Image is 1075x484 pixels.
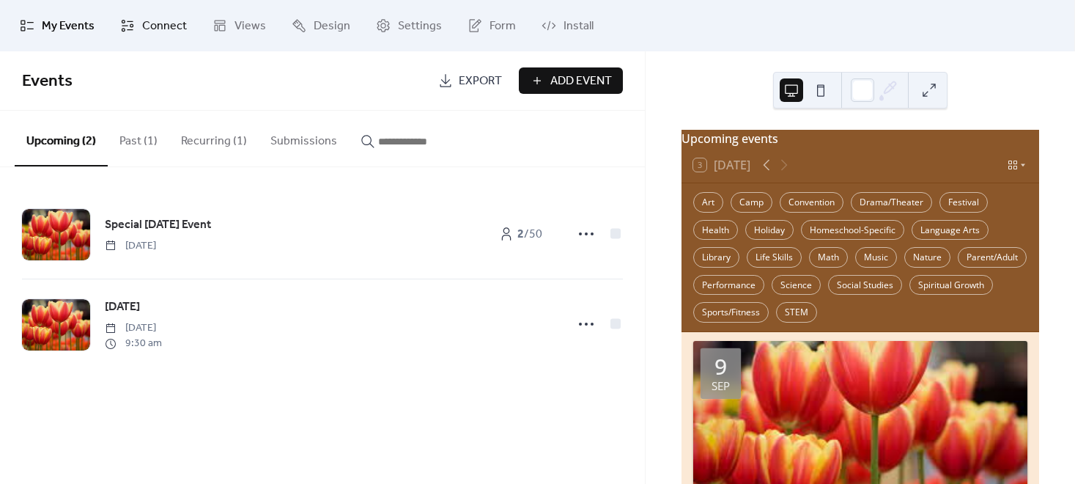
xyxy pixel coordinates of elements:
[519,67,623,94] button: Add Event
[105,238,156,254] span: [DATE]
[484,221,557,247] a: 2/50
[693,302,769,323] div: Sports/Fitness
[109,6,198,45] a: Connect
[314,18,350,35] span: Design
[681,130,1039,147] div: Upcoming events
[693,192,723,213] div: Art
[904,247,950,268] div: Nature
[776,302,817,323] div: STEM
[772,275,821,296] div: Science
[398,18,442,35] span: Settings
[517,226,542,243] span: / 50
[517,223,524,246] b: 2
[105,216,211,235] a: Special [DATE] Event
[693,275,764,296] div: Performance
[564,18,594,35] span: Install
[15,111,108,166] button: Upcoming (2)
[9,6,106,45] a: My Events
[745,220,794,241] div: Holiday
[531,6,605,45] a: Install
[958,247,1027,268] div: Parent/Adult
[234,18,266,35] span: Views
[731,192,772,213] div: Camp
[281,6,361,45] a: Design
[809,247,848,268] div: Math
[105,298,140,316] span: [DATE]
[427,67,513,94] a: Export
[747,247,802,268] div: Life Skills
[939,192,988,213] div: Festival
[912,220,989,241] div: Language Arts
[105,336,162,351] span: 9:30 am
[851,192,932,213] div: Drama/Theater
[365,6,453,45] a: Settings
[780,192,843,213] div: Convention
[550,73,612,90] span: Add Event
[714,356,727,378] div: 9
[693,247,739,268] div: Library
[108,111,169,165] button: Past (1)
[202,6,277,45] a: Views
[105,298,140,317] a: [DATE]
[142,18,187,35] span: Connect
[259,111,349,165] button: Submissions
[801,220,904,241] div: Homeschool-Specific
[855,247,897,268] div: Music
[828,275,902,296] div: Social Studies
[490,18,516,35] span: Form
[712,381,730,392] div: Sep
[105,320,162,336] span: [DATE]
[693,220,738,241] div: Health
[909,275,993,296] div: Spiritual Growth
[459,73,502,90] span: Export
[457,6,527,45] a: Form
[22,65,73,98] span: Events
[105,216,211,234] span: Special [DATE] Event
[42,18,95,35] span: My Events
[169,111,259,165] button: Recurring (1)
